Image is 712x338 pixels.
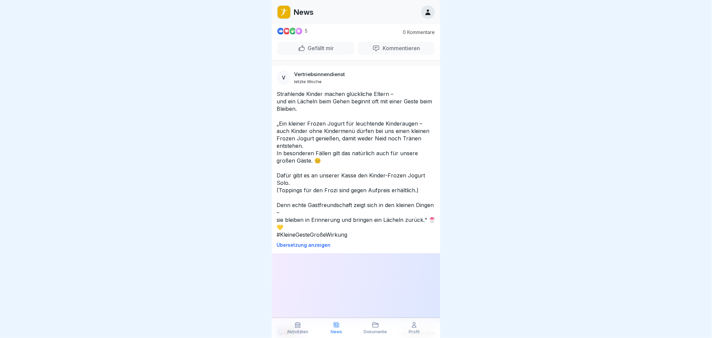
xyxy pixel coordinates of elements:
p: Strahlende Kinder machen glückliche Eltern – und ein Lächeln beim Gehen beginnt oft mit einer Ges... [277,90,435,238]
p: 5 [305,28,308,34]
p: Vertriebsinnendienst [294,71,345,77]
div: V [277,71,291,85]
p: Gefällt mir [305,45,334,52]
img: oo2rwhh5g6mqyfqxhtbddxvd.png [278,6,290,19]
p: Dokumente [364,330,387,334]
p: Übersetzung anzeigen [277,242,435,248]
p: Kommentieren [380,45,420,52]
p: News [293,8,314,16]
p: News [331,330,342,334]
p: Profil [409,330,420,334]
p: Aktivitäten [287,330,308,334]
p: 0 Kommentare [398,30,435,35]
p: letzte Woche [294,79,322,84]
